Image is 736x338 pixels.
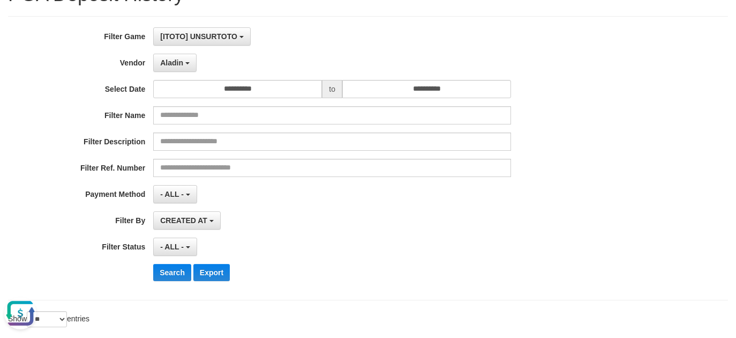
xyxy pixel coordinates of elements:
[160,190,184,199] span: - ALL -
[160,243,184,251] span: - ALL -
[153,185,197,203] button: - ALL -
[160,32,237,41] span: [ITOTO] UNSURTOTO
[160,216,207,225] span: CREATED AT
[8,311,89,327] label: Show entries
[153,238,197,256] button: - ALL -
[193,264,230,281] button: Export
[322,80,342,98] span: to
[153,211,221,230] button: CREATED AT
[160,58,183,67] span: Aladin
[153,27,251,46] button: [ITOTO] UNSURTOTO
[153,54,197,72] button: Aladin
[27,311,67,327] select: Showentries
[153,264,191,281] button: Search
[4,4,36,36] button: Open LiveChat chat widget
